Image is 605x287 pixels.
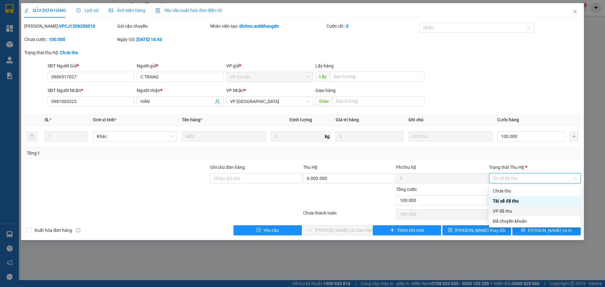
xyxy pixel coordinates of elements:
[137,62,223,69] div: Người gửi
[315,88,336,93] span: Giao hàng
[5,20,69,28] div: bánh kem 24h
[27,131,37,141] button: delete
[315,96,332,106] span: Giao
[5,28,69,37] div: 0937618667
[24,49,139,56] div: Trạng thái thu hộ:
[396,187,417,192] span: Tổng cước
[489,206,581,216] div: VP đã thu
[290,117,312,122] span: Định lượng
[59,24,95,29] b: VPCJ1209250010
[406,114,495,126] th: Ghi chú
[76,8,99,13] span: Lịch sử
[93,117,117,122] span: Đơn vị tính
[27,150,233,157] div: Tổng: 1
[44,117,49,122] span: SL
[396,164,488,173] div: Phí thu hộ
[315,63,334,68] span: Lấy hàng
[136,37,162,42] b: [DATE] 18:43
[324,131,331,141] span: kg
[497,117,519,122] span: Cước hàng
[155,8,160,13] img: icon
[455,227,505,234] span: [PERSON_NAME] thay đổi
[109,8,145,13] span: Ảnh kiện hàng
[303,225,372,235] button: check[PERSON_NAME] và Giao hàng
[448,228,452,233] span: save
[570,131,578,141] button: plus
[336,131,403,141] input: 0
[256,228,261,233] span: exclamation-circle
[210,23,325,30] div: Nhân viên tạo:
[73,41,87,55] span: Chưa cước :
[74,20,118,28] div: bánh kem 24h
[326,23,418,30] div: Cước rồi :
[74,6,89,13] span: Nhận:
[48,62,134,69] div: SĐT Người Gửi
[330,72,424,82] input: Dọc đường
[24,23,116,30] div: [PERSON_NAME]:
[303,165,318,170] span: Thu Hộ
[210,165,245,170] label: Ghi chú đơn hàng
[226,62,313,69] div: VP gửi
[24,36,116,43] div: Chưa cước :
[489,196,581,206] div: Tài xế đã thu
[346,24,349,29] b: 0
[332,96,424,106] input: Dọc đường
[109,8,113,13] span: picture
[390,228,395,233] span: plus
[74,28,118,37] div: 0937618667
[97,132,173,141] span: Khác
[215,99,220,104] span: user-add
[230,72,309,82] span: VP Cư Jút
[182,131,266,141] input: VD: Bàn, Ghế
[226,88,244,93] span: VP Nhận
[493,198,577,204] div: Tài xế đã thu
[239,24,279,29] b: dinhvu.anhkhangdn
[230,97,309,106] span: VP Sài Gòn
[233,225,302,235] button: exclamation-circleYêu cầu
[73,41,118,56] div: 70.000
[512,225,581,235] button: printer[PERSON_NAME] và In
[373,225,441,235] button: plusThêm ĐH mới
[182,117,202,122] span: Tên hàng
[210,173,302,183] input: Ghi chú đơn hàng
[60,50,78,55] b: Chưa thu
[263,227,279,234] span: Yêu cầu
[336,117,359,122] span: Giá trị hàng
[521,228,525,233] span: printer
[74,5,118,20] div: VP Cư Jút
[442,225,511,235] button: save[PERSON_NAME] thay đổi
[24,8,29,13] span: edit
[493,218,577,225] div: Đã chuyển khoản
[117,36,209,43] div: Ngày GD:
[397,227,424,234] span: Thêm ĐH mới
[493,208,577,215] div: VP đã thu
[489,216,581,226] div: Đã chuyển khoản
[302,210,395,221] div: Chưa thanh toán
[489,164,581,171] div: Trạng thái Thu Hộ
[24,8,66,13] span: SỬA ĐƠN HÀNG
[76,228,80,232] span: info-circle
[489,186,581,196] div: Chưa thu
[76,8,81,13] span: clock-circle
[5,5,69,20] div: VP [GEOGRAPHIC_DATA]
[5,6,15,13] span: Gửi:
[155,8,222,13] span: Yêu cầu xuất hóa đơn điện tử
[48,87,134,94] div: SĐT Người Nhận
[528,227,572,234] span: [PERSON_NAME] và In
[49,37,65,42] b: 100.000
[493,174,577,183] span: Tài xế đã thu
[315,72,330,82] span: Lấy
[566,3,584,21] button: Close
[573,9,578,14] span: close
[137,87,223,94] div: Người nhận
[32,227,75,234] span: Xuất hóa đơn hàng
[117,23,209,30] div: Gói vận chuyển:
[408,131,492,141] input: Ghi Chú
[493,187,577,194] div: Chưa thu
